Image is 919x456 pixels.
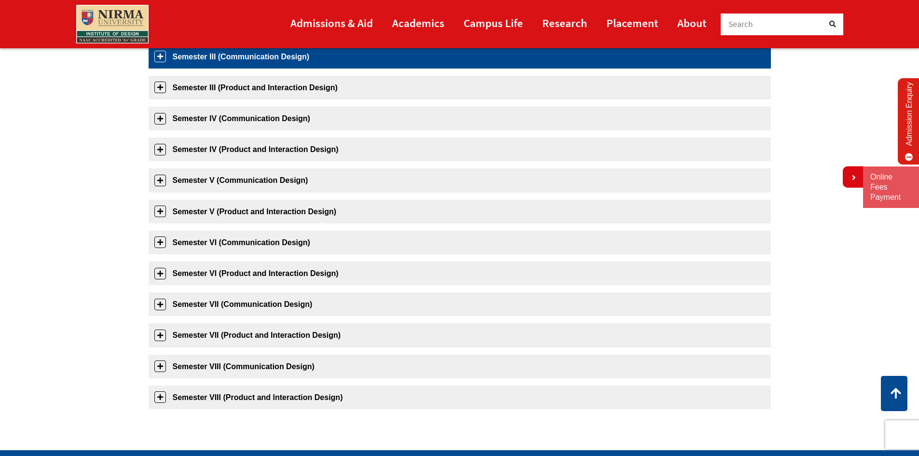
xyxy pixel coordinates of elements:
a: Online Fees Payment [870,172,912,202]
a: Semester V (Communication Design) [149,168,771,192]
a: Semester IV (Product and Interaction Design) [149,138,771,161]
a: Placement [606,12,658,34]
span: Search [728,19,754,29]
a: Admissions & Aid [290,12,373,34]
a: Academics [392,12,444,34]
a: Semester VII (Communication Design) [149,292,771,316]
a: Semester III (Product and Interaction Design) [149,76,771,99]
a: Semester III (Communication Design) [149,45,771,69]
a: Semester VIII (Product and Interaction Design) [149,386,771,409]
a: Semester VI (Product and Interaction Design) [149,262,771,285]
a: About [677,12,706,34]
a: Semester V (Product and Interaction Design) [149,200,771,223]
a: Semester VI (Communication Design) [149,231,771,254]
a: Research [542,12,587,34]
img: main_logo [76,5,149,43]
a: Campus Life [464,12,523,34]
a: Semester VIII (Communication Design) [149,355,771,378]
a: Semester VII (Product and Interaction Design) [149,323,771,347]
a: Semester IV (Communication Design) [149,107,771,130]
